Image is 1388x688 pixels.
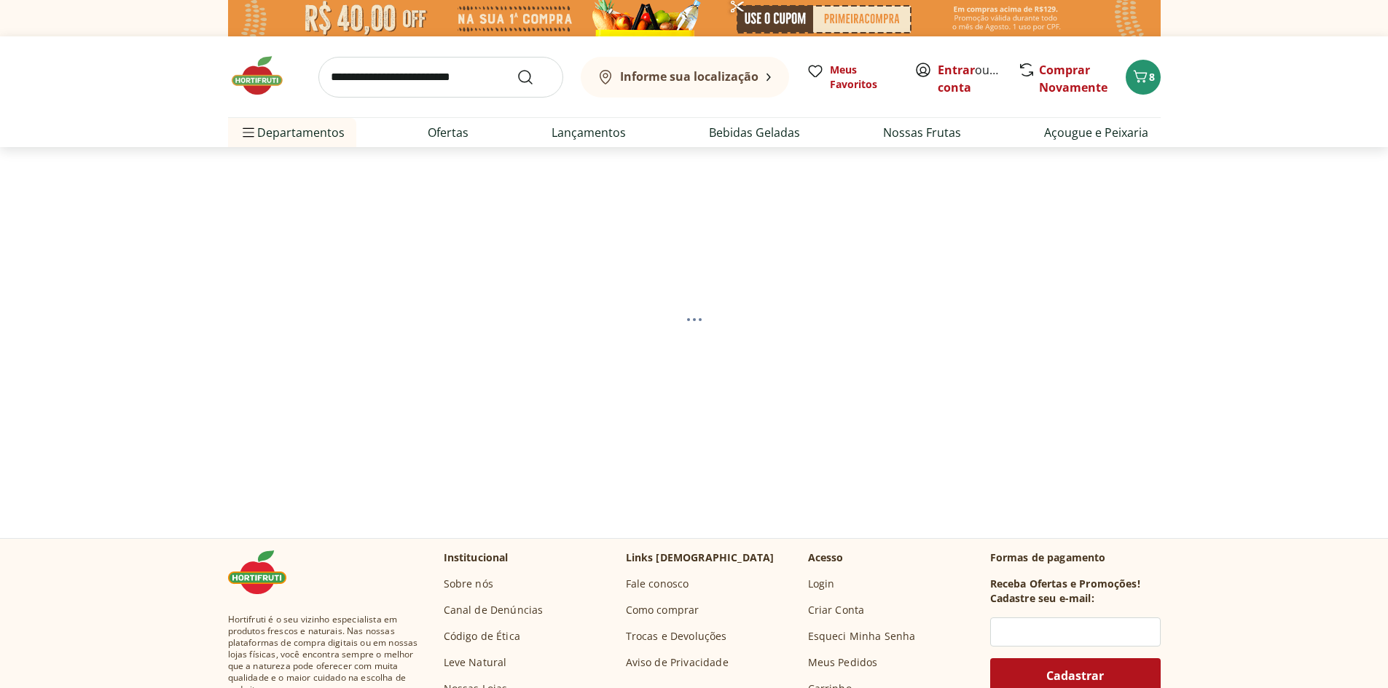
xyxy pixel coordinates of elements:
p: Links [DEMOGRAPHIC_DATA] [626,550,775,565]
button: Carrinho [1126,60,1161,95]
a: Aviso de Privacidade [626,655,729,670]
a: Fale conosco [626,577,689,591]
span: Departamentos [240,115,345,150]
input: search [318,57,563,98]
span: Cadastrar [1046,670,1104,681]
a: Sobre nós [444,577,493,591]
a: Trocas e Devoluções [626,629,727,644]
a: Canal de Denúncias [444,603,544,617]
a: Código de Ética [444,629,520,644]
a: Meus Favoritos [807,63,897,92]
span: Meus Favoritos [830,63,897,92]
a: Leve Natural [444,655,507,670]
a: Esqueci Minha Senha [808,629,916,644]
a: Bebidas Geladas [709,124,800,141]
p: Formas de pagamento [990,550,1161,565]
p: Institucional [444,550,509,565]
a: Criar Conta [808,603,865,617]
a: Criar conta [938,62,1018,95]
a: Como comprar [626,603,699,617]
a: Lançamentos [552,124,626,141]
a: Ofertas [428,124,468,141]
a: Comprar Novamente [1039,62,1107,95]
img: Hortifruti [228,54,301,98]
button: Submit Search [517,68,552,86]
a: Entrar [938,62,975,78]
span: 8 [1149,70,1155,84]
b: Informe sua localização [620,68,758,84]
button: Informe sua localização [581,57,789,98]
button: Menu [240,115,257,150]
span: ou [938,61,1003,96]
a: Login [808,577,835,591]
a: Açougue e Peixaria [1044,124,1148,141]
p: Acesso [808,550,844,565]
a: Nossas Frutas [883,124,961,141]
h3: Receba Ofertas e Promoções! [990,577,1140,591]
img: Hortifruti [228,550,301,594]
a: Meus Pedidos [808,655,878,670]
h3: Cadastre seu e-mail: [990,591,1094,606]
